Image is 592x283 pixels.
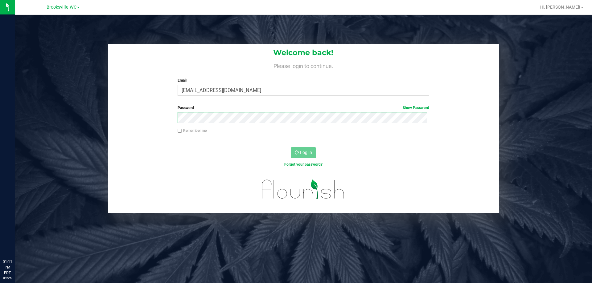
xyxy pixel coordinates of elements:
[3,259,12,276] p: 01:11 PM EDT
[178,106,194,110] span: Password
[300,150,312,155] span: Log In
[178,78,429,83] label: Email
[540,5,580,10] span: Hi, [PERSON_NAME]!
[3,276,12,280] p: 09/25
[284,162,323,167] a: Forgot your password?
[108,49,499,57] h1: Welcome back!
[47,5,76,10] span: Brooksville WC
[108,62,499,69] h4: Please login to continue.
[178,129,182,133] input: Remember me
[403,106,429,110] a: Show Password
[291,147,316,158] button: Log In
[178,128,207,133] label: Remember me
[254,174,352,205] img: flourish_logo.svg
